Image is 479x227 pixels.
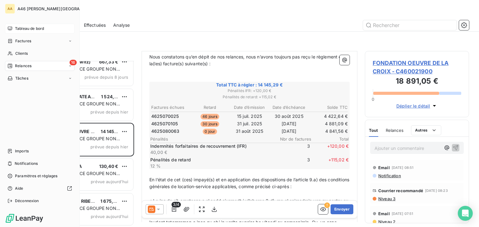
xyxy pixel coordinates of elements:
span: Pénalités [150,137,274,141]
span: Déconnexion [15,198,39,204]
span: 46 jours [201,114,219,119]
span: + 120,00 € [311,143,349,155]
span: 1 675,50 € [100,198,123,204]
th: Retard [191,104,230,111]
span: prévue aujourd’hui [91,214,128,219]
span: PLAN DE RELANCE GROUPE NON AUTOMATIQUE [45,206,120,217]
span: prévue depuis hier [90,144,128,149]
span: Déplier le détail [396,103,430,109]
span: 0 jour [203,129,217,134]
span: Email [378,211,390,216]
span: Tout [369,128,378,133]
th: Factures échues [151,104,190,111]
span: Niveau 3 [378,196,395,201]
span: Relances [386,128,404,133]
span: Notification [378,173,401,178]
span: [DATE] 07:51 [392,212,414,215]
th: Solde TTC [309,104,348,111]
span: Effectuées [84,22,106,28]
button: Autres [411,125,441,135]
span: Email [378,165,390,170]
span: prévue aujourd’hui [91,179,128,184]
span: 667,33 € [99,59,118,64]
td: 4 841,56 € [309,128,348,135]
img: Logo LeanPay [5,213,44,223]
span: Analyse [113,22,130,28]
span: 16 [70,60,77,65]
span: En l’état de cet (ces) impayé(s) et en application des dispositions de l’article 9.a) des conditi... [149,177,351,189]
span: 4625080063 [151,128,180,134]
td: 15 juil. 2025 [230,113,269,120]
span: Clients [15,51,28,56]
span: PLAN DE RELANCE GROUPE NON AUTOMATIQUE [45,101,120,113]
span: prévue depuis hier [90,109,128,114]
button: Envoyer [331,204,353,214]
span: Total TTC à régler : 14 145,29 € [150,82,349,88]
span: Aide [15,186,23,191]
span: Relances [15,63,31,69]
a: Aide [5,183,75,193]
td: [DATE] [269,120,308,127]
td: 4 881,09 € [309,120,348,127]
span: Factures [15,38,31,44]
div: grid [30,61,134,227]
p: 40,00 € [150,149,271,155]
span: + 115,02 € [311,157,349,169]
span: 3 [273,143,310,155]
span: [DATE] 08:51 [392,166,414,169]
span: 4625070105 [151,121,178,127]
span: A46 [PERSON_NAME][GEOGRAPHIC_DATA] [17,6,104,11]
span: Nous constatons qu’en dépit de nos relances, nous n’avons toujours pas reçu le règlement de la(le... [149,54,346,67]
span: 30 jours [201,121,219,127]
span: FONDATION OEUVRE DE LA CROIX - C460021900 [373,59,461,76]
p: Pénalités de retard [150,157,271,163]
h3: 18 891,05 € [373,76,461,88]
div: Open Intercom Messenger [458,206,473,221]
span: PLAN DE RELANCE GROUPE NON AUTOMATIQUE [45,66,120,78]
span: Total [311,137,349,141]
td: 30 août 2025 [269,113,308,120]
span: Nbr de factures [274,137,311,141]
span: Paramètres et réglages [15,173,57,179]
span: Tableau de bord [15,26,44,31]
button: Déplier le détail [394,102,440,109]
span: Pénalités de retard : + 115,02 € [150,94,349,100]
th: Date d’émission [230,104,269,111]
span: 3/4 [172,202,181,207]
span: 3 [273,157,310,169]
p: Indemnités forfaitaires de recouvrement (IFR) [150,143,271,149]
th: Date d’échéance [269,104,308,111]
span: Imports [15,148,29,154]
td: 31 juil. 2025 [230,120,269,127]
span: Pénalités IFR : + 120,00 € [150,88,349,94]
span: Niveau 2 [378,219,395,224]
div: AA [5,4,15,14]
td: [DATE] [269,128,308,135]
span: 4625070025 [151,113,179,119]
span: PLAN DE RELANCE GROUPE NON AUTOMATIQUE [45,136,120,147]
span: 1 524,25 € [101,94,124,99]
span: 130,40 € [99,164,118,169]
span: prévue depuis 8 jours [85,75,128,80]
span: Tâches [15,76,28,81]
span: PLAN DE RELANCE GROUPE NON AUTOMATIQUE [45,171,120,182]
td: 4 422,64 € [309,113,348,120]
span: Courrier recommandé [378,188,423,193]
span: 14 145,29 € [101,129,126,134]
span: [DATE] 08:23 [425,189,448,192]
span: 0 [372,97,374,102]
p: 12 % [150,163,271,169]
td: 31 août 2025 [230,128,269,135]
span: Notifications [15,161,38,166]
input: Rechercher [363,20,457,30]
span: FONDATION OEUVRE DE LA CROIX [44,129,118,134]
